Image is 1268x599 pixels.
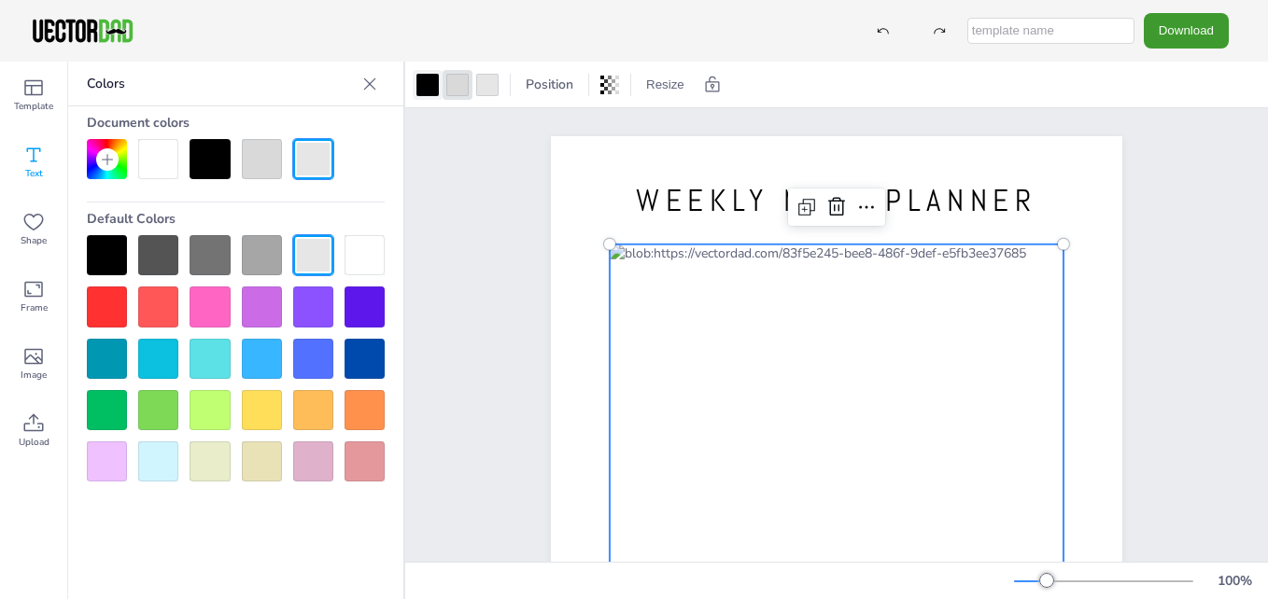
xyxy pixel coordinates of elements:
[14,99,53,114] span: Template
[87,106,385,139] div: Document colors
[1144,13,1229,48] button: Download
[1212,572,1257,590] div: 100 %
[87,62,355,106] p: Colors
[636,181,1037,220] span: WEEKLY MEAL PLANNER
[967,18,1134,44] input: template name
[21,233,47,248] span: Shape
[87,202,385,235] div: Default Colors
[19,435,49,450] span: Upload
[639,70,692,100] button: Resize
[21,300,48,315] span: Frame
[522,76,577,93] span: Position
[25,166,43,181] span: Text
[30,17,135,45] img: VectorDad-1.png
[21,368,47,383] span: Image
